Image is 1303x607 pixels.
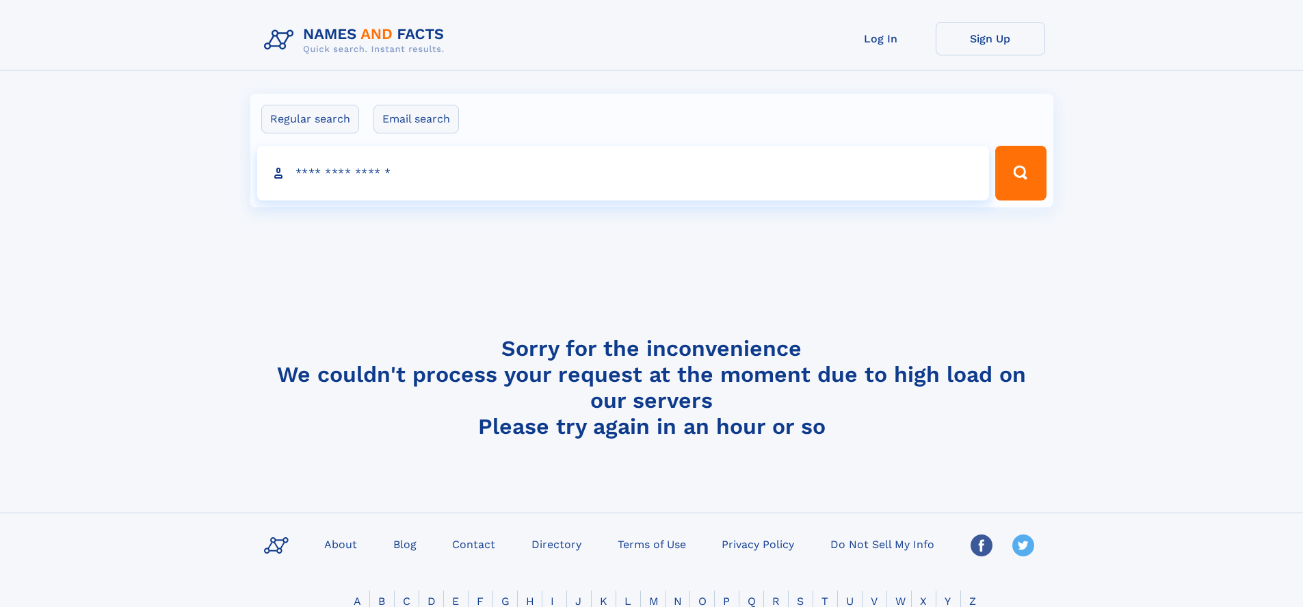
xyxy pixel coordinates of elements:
a: Do Not Sell My Info [825,534,940,554]
button: Search Button [995,146,1046,201]
a: Log In [826,22,936,55]
a: Blog [388,534,422,554]
a: Contact [447,534,501,554]
a: Directory [526,534,587,554]
img: Facebook [971,534,992,556]
label: Email search [373,105,459,133]
label: Regular search [261,105,359,133]
a: Sign Up [936,22,1045,55]
a: About [319,534,363,554]
input: search input [257,146,990,201]
a: Terms of Use [612,534,692,554]
img: Twitter [1012,534,1034,556]
a: Privacy Policy [716,534,800,554]
img: Logo Names and Facts [259,22,456,59]
h4: Sorry for the inconvenience We couldn't process your request at the moment due to high load on ou... [259,335,1045,439]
